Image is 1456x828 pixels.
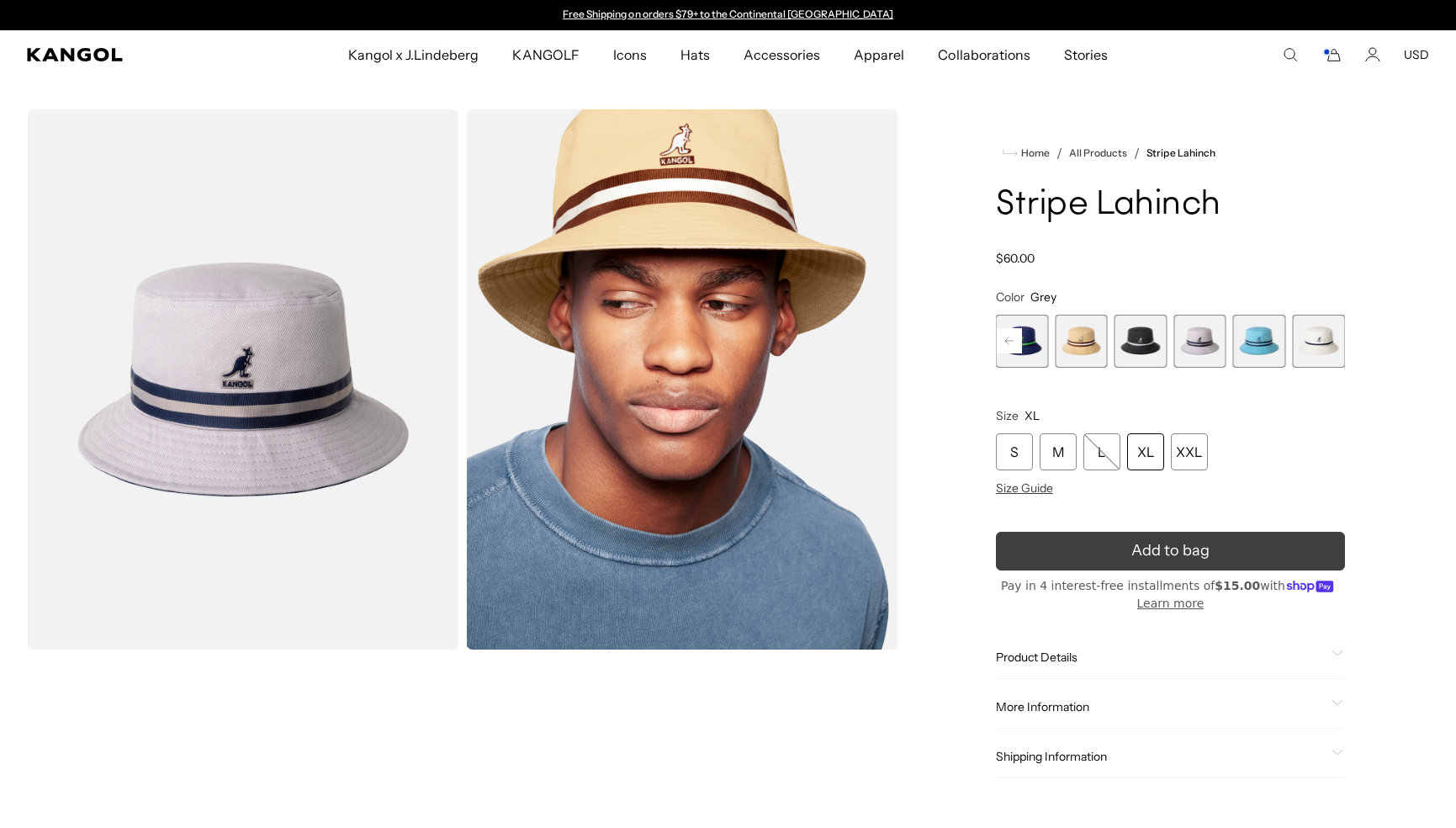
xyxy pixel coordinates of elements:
span: Hats [680,30,710,79]
summary: Search here [1283,47,1298,62]
div: M [1040,433,1077,470]
div: 6 of 9 [1115,315,1167,368]
div: L [1083,433,1120,470]
span: Size [996,408,1019,423]
li: / [1050,143,1062,163]
span: XL [1024,408,1040,423]
div: 7 of 9 [1173,315,1226,368]
slideshow-component: Announcement bar [555,8,902,22]
div: 9 of 9 [1292,315,1345,368]
a: Home [1003,146,1050,161]
button: Add to bag [996,532,1345,571]
div: Announcement [555,8,902,22]
span: Home [1018,147,1050,159]
a: Stories [1047,30,1125,79]
product-gallery: Gallery Viewer [27,109,898,650]
span: Stories [1064,30,1108,79]
span: Add to bag [1131,539,1210,562]
span: Product Details [996,650,1325,665]
a: Hats [664,30,727,79]
label: Oat [1055,315,1108,368]
span: $60.00 [996,251,1035,266]
div: XXL [1171,433,1208,470]
img: color-grey [27,109,459,650]
a: Kangol x J.Lindeberg [331,30,496,79]
img: oat [466,109,898,650]
nav: breadcrumbs [996,143,1345,163]
label: Light Blue [1233,315,1286,368]
a: All Products [1069,147,1127,159]
a: Icons [596,30,664,79]
a: Account [1365,47,1380,62]
div: 1 of 2 [555,8,902,22]
div: 8 of 9 [1233,315,1286,368]
span: Collaborations [938,30,1030,79]
label: Navy [996,315,1049,368]
span: More Information [996,699,1325,714]
a: Collaborations [921,30,1046,79]
span: Size Guide [996,480,1053,496]
a: Kangol [27,48,230,61]
button: USD [1404,47,1429,62]
div: 4 of 9 [996,315,1049,368]
h1: Stripe Lahinch [996,187,1345,224]
a: Accessories [727,30,837,79]
span: Grey [1030,289,1056,305]
label: Grey [1173,315,1226,368]
a: Apparel [837,30,921,79]
label: Black [1115,315,1167,368]
span: Shipping Information [996,749,1325,764]
div: 5 of 9 [1055,315,1108,368]
label: White [1292,315,1345,368]
span: Accessories [744,30,820,79]
a: KANGOLF [495,30,596,79]
li: / [1127,143,1140,163]
span: Kangol x J.Lindeberg [348,30,479,79]
a: Stripe Lahinch [1146,147,1215,159]
a: Free Shipping on orders $79+ to the Continental [GEOGRAPHIC_DATA] [563,8,893,20]
span: KANGOLF [512,30,579,79]
button: Cart [1321,47,1342,62]
div: XL [1127,433,1164,470]
span: Color [996,289,1024,305]
span: Icons [613,30,647,79]
span: Apparel [854,30,904,79]
div: S [996,433,1033,470]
